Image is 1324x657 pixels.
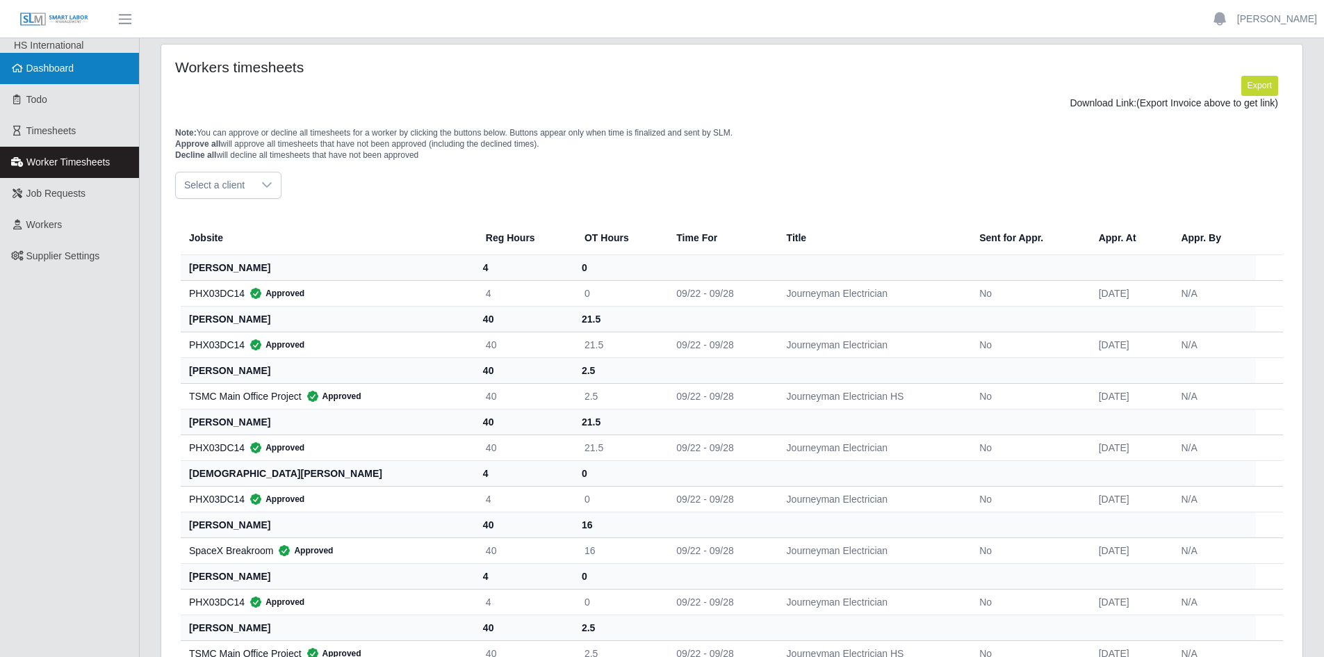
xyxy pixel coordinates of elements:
[475,383,573,409] td: 40
[26,63,74,74] span: Dashboard
[968,486,1087,512] td: No
[475,460,573,486] th: 4
[573,332,665,357] td: 21.5
[245,286,304,300] span: Approved
[573,589,665,615] td: 0
[175,128,197,138] span: Note:
[175,127,1289,161] p: You can approve or decline all timesheets for a worker by clicking the buttons below. Buttons app...
[1088,435,1170,460] td: [DATE]
[573,435,665,460] td: 21.5
[1088,589,1170,615] td: [DATE]
[573,460,665,486] th: 0
[475,280,573,306] td: 4
[665,332,775,357] td: 09/22 - 09/28
[26,188,86,199] span: Job Requests
[1170,332,1256,357] td: N/A
[1088,280,1170,306] td: [DATE]
[1088,537,1170,563] td: [DATE]
[475,435,573,460] td: 40
[181,306,475,332] th: [PERSON_NAME]
[665,383,775,409] td: 09/22 - 09/28
[181,460,475,486] th: [DEMOGRAPHIC_DATA][PERSON_NAME]
[573,563,665,589] th: 0
[245,441,304,455] span: Approved
[26,125,76,136] span: Timesheets
[968,383,1087,409] td: No
[776,221,969,255] th: Title
[245,595,304,609] span: Approved
[1237,12,1317,26] a: [PERSON_NAME]
[665,280,775,306] td: 09/22 - 09/28
[573,615,665,640] th: 2.5
[181,409,475,435] th: [PERSON_NAME]
[776,332,969,357] td: Journeyman Electrician
[175,139,220,149] span: Approve all
[968,221,1087,255] th: Sent for Appr.
[1088,383,1170,409] td: [DATE]
[186,96,1278,111] div: Download Link:
[181,357,475,383] th: [PERSON_NAME]
[1170,589,1256,615] td: N/A
[245,338,304,352] span: Approved
[573,280,665,306] td: 0
[1170,280,1256,306] td: N/A
[1136,97,1278,108] span: (Export Invoice above to get link)
[968,537,1087,563] td: No
[1241,76,1278,95] button: Export
[181,563,475,589] th: [PERSON_NAME]
[573,383,665,409] td: 2.5
[968,589,1087,615] td: No
[189,286,464,300] div: PHX03DC14
[189,338,464,352] div: PHX03DC14
[776,435,969,460] td: Journeyman Electrician
[302,389,361,403] span: Approved
[665,435,775,460] td: 09/22 - 09/28
[19,12,89,27] img: SLM Logo
[181,221,475,255] th: Jobsite
[189,441,464,455] div: PHX03DC14
[176,172,253,198] span: Select a client
[573,254,665,280] th: 0
[175,150,216,160] span: Decline all
[1088,332,1170,357] td: [DATE]
[1170,537,1256,563] td: N/A
[26,250,100,261] span: Supplier Settings
[968,332,1087,357] td: No
[189,492,464,506] div: PHX03DC14
[475,615,573,640] th: 40
[475,332,573,357] td: 40
[475,254,573,280] th: 4
[181,254,475,280] th: [PERSON_NAME]
[1088,486,1170,512] td: [DATE]
[968,280,1087,306] td: No
[776,383,969,409] td: Journeyman Electrician HS
[665,537,775,563] td: 09/22 - 09/28
[665,221,775,255] th: Time For
[475,486,573,512] td: 4
[475,409,573,435] th: 40
[175,58,627,76] h4: Workers timesheets
[573,221,665,255] th: OT Hours
[573,512,665,537] th: 16
[1170,486,1256,512] td: N/A
[26,156,110,168] span: Worker Timesheets
[776,537,969,563] td: Journeyman Electrician
[475,306,573,332] th: 40
[26,219,63,230] span: Workers
[1170,383,1256,409] td: N/A
[181,512,475,537] th: [PERSON_NAME]
[573,409,665,435] th: 21.5
[245,492,304,506] span: Approved
[475,357,573,383] th: 40
[189,595,464,609] div: PHX03DC14
[189,544,464,558] div: SpaceX Breakroom
[189,389,464,403] div: TSMC Main Office Project
[1088,221,1170,255] th: Appr. At
[475,563,573,589] th: 4
[475,512,573,537] th: 40
[1170,221,1256,255] th: Appr. By
[776,589,969,615] td: Journeyman Electrician
[475,537,573,563] td: 40
[968,435,1087,460] td: No
[475,589,573,615] td: 4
